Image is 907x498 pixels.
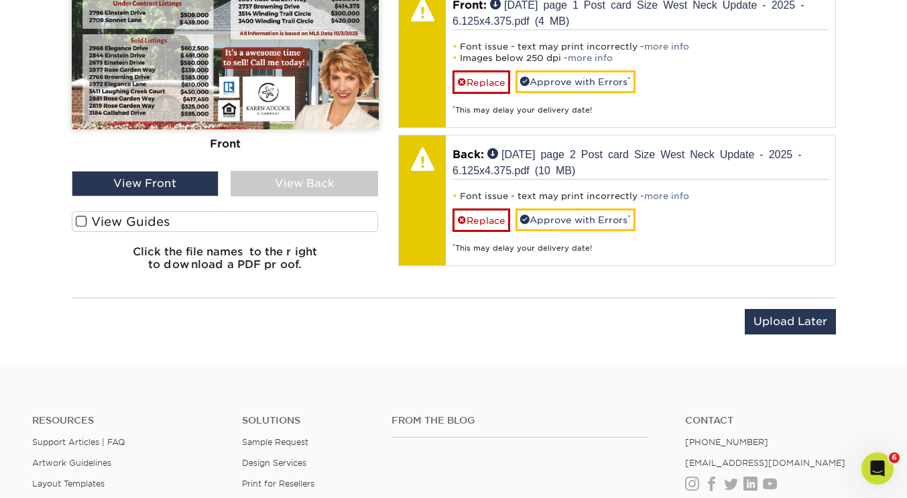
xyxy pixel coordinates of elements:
[32,437,125,447] a: Support Articles | FAQ
[242,415,371,426] h4: Solutions
[452,94,829,116] div: This may delay your delivery date!
[452,52,829,64] li: Images below 250 dpi -
[242,458,306,468] a: Design Services
[452,208,510,232] a: Replace
[644,42,689,52] a: more info
[72,245,379,282] h6: Click the file names to the right to download a PDF proof.
[745,309,836,334] input: Upload Later
[452,190,829,202] li: Font issue - text may print incorrectly -
[452,70,510,94] a: Replace
[644,191,689,201] a: more info
[861,452,894,485] iframe: Intercom live chat
[72,129,379,159] div: Front
[685,437,768,447] a: [PHONE_NUMBER]
[242,479,314,489] a: Print for Resellers
[889,452,900,463] span: 6
[685,458,845,468] a: [EMAIL_ADDRESS][DOMAIN_NAME]
[685,415,875,426] a: Contact
[231,171,378,196] div: View Back
[568,53,613,63] a: more info
[516,208,636,231] a: Approve with Errors*
[452,148,802,175] a: [DATE] page 2 Post card Size West Neck Update - 2025 - 6.125x4.375.pdf (10 MB)
[72,211,379,232] label: View Guides
[391,415,649,426] h4: From the Blog
[516,70,636,93] a: Approve with Errors*
[32,415,222,426] h4: Resources
[72,171,219,196] div: View Front
[452,232,829,254] div: This may delay your delivery date!
[452,41,829,52] li: Font issue - text may print incorrectly -
[452,148,484,161] span: Back:
[242,437,308,447] a: Sample Request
